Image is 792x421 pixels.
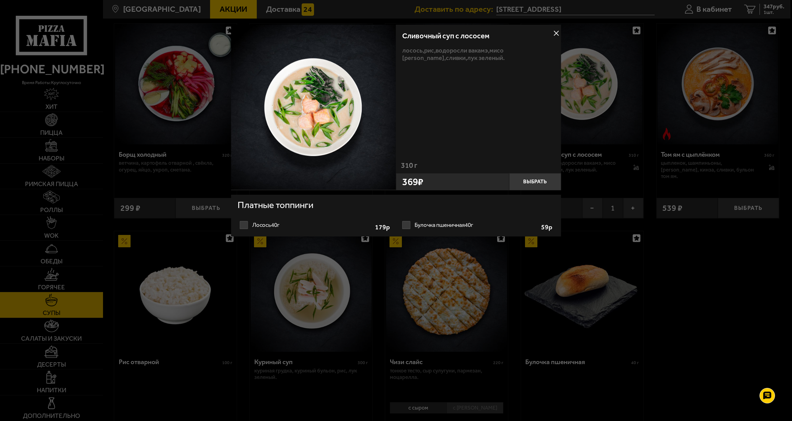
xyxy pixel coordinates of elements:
li: Булочка пшеничная [400,219,554,231]
div: 310 г [396,162,561,173]
label: Булочка пшеничная 40г [400,219,554,231]
span: 369 ₽ [402,177,423,187]
h3: Сливочный суп с лососем [402,32,555,40]
label: Лосось 40г [238,219,392,231]
h4: Платные топпинги [238,199,554,214]
strong: 59 р [541,224,554,230]
strong: 179 р [375,224,392,230]
p: лосось, рис, водоросли вакамэ, мисо [PERSON_NAME], сливки, лук зеленый. [402,47,555,62]
button: Выбрать [509,173,561,190]
li: Лосось [238,219,392,231]
img: Сливочный суп с лососем [231,25,396,189]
